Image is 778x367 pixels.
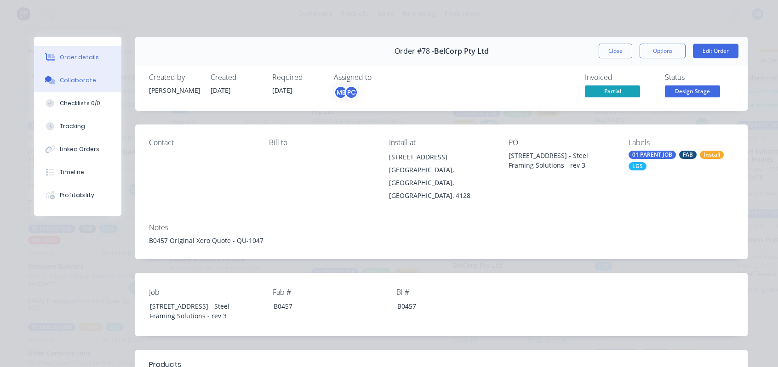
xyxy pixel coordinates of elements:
button: Timeline [34,161,121,184]
button: MEPC [334,85,358,99]
div: Install at [389,138,494,147]
div: [STREET_ADDRESS][GEOGRAPHIC_DATA], [GEOGRAPHIC_DATA], [GEOGRAPHIC_DATA], 4128 [389,151,494,202]
div: Notes [149,223,734,232]
span: Order #78 - [395,47,434,56]
button: Checklists 0/0 [34,92,121,115]
button: Tracking [34,115,121,138]
div: [GEOGRAPHIC_DATA], [GEOGRAPHIC_DATA], [GEOGRAPHIC_DATA], 4128 [389,164,494,202]
button: Order details [34,46,121,69]
div: LGS [629,162,646,170]
div: Created by [149,73,200,82]
div: B0457 Original Xero Quote - QU-1047 [149,236,734,245]
span: Partial [585,85,640,97]
div: Checklists 0/0 [60,99,100,107]
div: Bill to [269,138,374,147]
span: [DATE] [272,86,292,95]
button: Linked Orders [34,138,121,161]
div: B0457 [390,299,505,313]
button: Design Stage [665,85,720,99]
label: Fab # [273,287,388,298]
div: B0457 [266,299,381,313]
div: Labels [629,138,734,147]
span: BelCorp Pty Ltd [434,47,489,56]
div: [STREET_ADDRESS] [389,151,494,164]
label: Bl # [396,287,511,298]
div: Order details [60,53,99,62]
div: ME [334,85,348,99]
div: Timeline [60,168,84,176]
div: [PERSON_NAME] [149,85,200,95]
div: FAB [679,151,697,159]
div: PC [344,85,358,99]
div: Profitability [60,191,94,199]
div: Created [211,73,261,82]
span: Design Stage [665,85,720,97]
label: Job [149,287,264,298]
div: Tracking [60,122,85,130]
button: Profitability [34,184,121,207]
div: PO [509,138,614,147]
div: [STREET_ADDRESS] - Steel Framing Solutions - rev 3 [509,151,614,170]
button: Options [640,44,686,58]
div: Status [665,73,734,82]
div: Contact [149,138,254,147]
div: Assigned to [334,73,426,82]
div: Install [700,151,724,159]
button: Edit Order [693,44,738,58]
span: [DATE] [211,86,231,95]
div: 01 PARENT JOB [629,151,676,159]
button: Close [599,44,632,58]
div: Collaborate [60,76,96,85]
div: Invoiced [585,73,654,82]
div: [STREET_ADDRESS] - Steel Framing Solutions - rev 3 [143,299,257,322]
div: Required [272,73,323,82]
div: Linked Orders [60,145,99,153]
button: Collaborate [34,69,121,92]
